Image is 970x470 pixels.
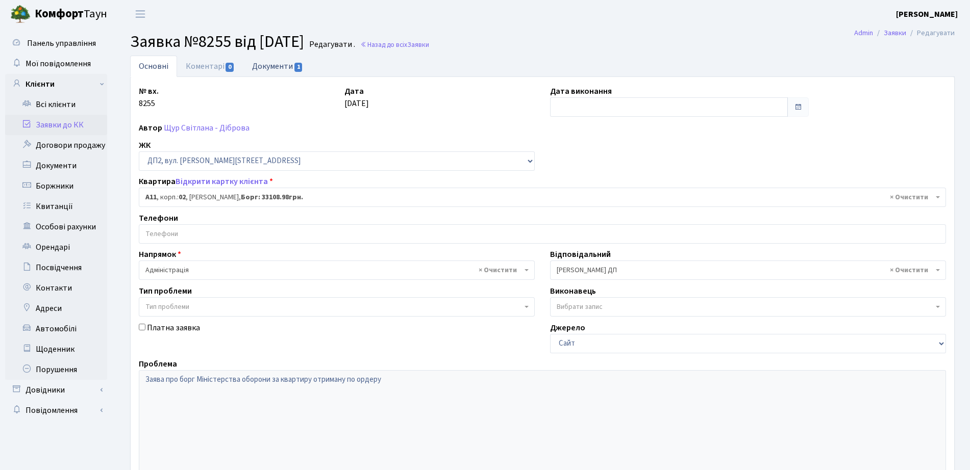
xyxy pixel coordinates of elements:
[130,56,177,77] a: Основні
[5,298,107,319] a: Адреси
[131,85,337,117] div: 8255
[139,212,178,224] label: Телефони
[164,122,250,134] a: Щур Світлана - Діброва
[5,257,107,278] a: Посвідчення
[407,40,429,49] span: Заявки
[890,265,928,275] span: Видалити всі елементи
[344,85,364,97] label: Дата
[139,122,162,134] label: Автор
[5,74,107,94] a: Клієнти
[241,192,303,202] b: Борг: 33108.98грн.
[177,56,243,77] a: Коментарі
[337,85,542,117] div: [DATE]
[35,6,107,23] span: Таун
[139,260,535,280] span: Адміністрація
[128,6,153,22] button: Переключити навігацію
[10,4,31,24] img: logo.png
[896,9,958,20] b: [PERSON_NAME]
[5,33,107,54] a: Панель управління
[35,6,84,22] b: Комфорт
[854,28,873,38] a: Admin
[5,400,107,421] a: Повідомлення
[5,196,107,217] a: Квитанції
[5,94,107,115] a: Всі клієнти
[550,285,596,297] label: Виконавець
[5,217,107,237] a: Особові рахунки
[550,260,946,280] span: Сомова О.П. ДП
[5,176,107,196] a: Боржники
[557,265,933,275] span: Сомова О.П. ДП
[839,22,970,44] nav: breadcrumb
[5,237,107,257] a: Орендарі
[139,188,946,207] span: <b>А11</b>, корп.: <b>02</b>, Каніщева Вікторія Валеріївна, <b>Борг: 33108.98грн.</b>
[139,225,946,243] input: Телефони
[26,58,91,69] span: Мої повідомлення
[139,139,151,151] label: ЖК
[5,155,107,176] a: Документи
[139,285,192,297] label: Тип проблеми
[179,192,186,202] b: 02
[550,322,585,334] label: Джерело
[896,8,958,20] a: [PERSON_NAME]
[145,265,522,275] span: Адміністрація
[243,56,312,76] a: Документи
[139,175,273,188] label: Квартира
[5,359,107,380] a: Порушення
[5,278,107,298] a: Контакти
[5,339,107,359] a: Щоденник
[294,63,303,72] span: 1
[176,176,268,187] a: Відкрити картку клієнта
[307,40,355,49] small: Редагувати .
[147,322,200,334] label: Платна заявка
[130,30,304,54] span: Заявка №8255 від [DATE]
[139,85,159,97] label: № вх.
[479,265,517,275] span: Видалити всі елементи
[145,192,933,202] span: <b>А11</b>, корп.: <b>02</b>, Каніщева Вікторія Валеріївна, <b>Борг: 33108.98грн.</b>
[5,54,107,74] a: Мої повідомлення
[360,40,429,49] a: Назад до всіхЗаявки
[550,85,612,97] label: Дата виконання
[5,115,107,135] a: Заявки до КК
[226,63,234,72] span: 0
[145,192,157,202] b: А11
[139,358,177,370] label: Проблема
[145,302,189,312] span: Тип проблеми
[550,248,611,260] label: Відповідальний
[557,302,603,312] span: Вибрати запис
[890,192,928,202] span: Видалити всі елементи
[5,380,107,400] a: Довідники
[139,248,181,260] label: Напрямок
[884,28,906,38] a: Заявки
[5,319,107,339] a: Автомобілі
[5,135,107,155] a: Договори продажу
[906,28,955,39] li: Редагувати
[27,38,96,49] span: Панель управління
